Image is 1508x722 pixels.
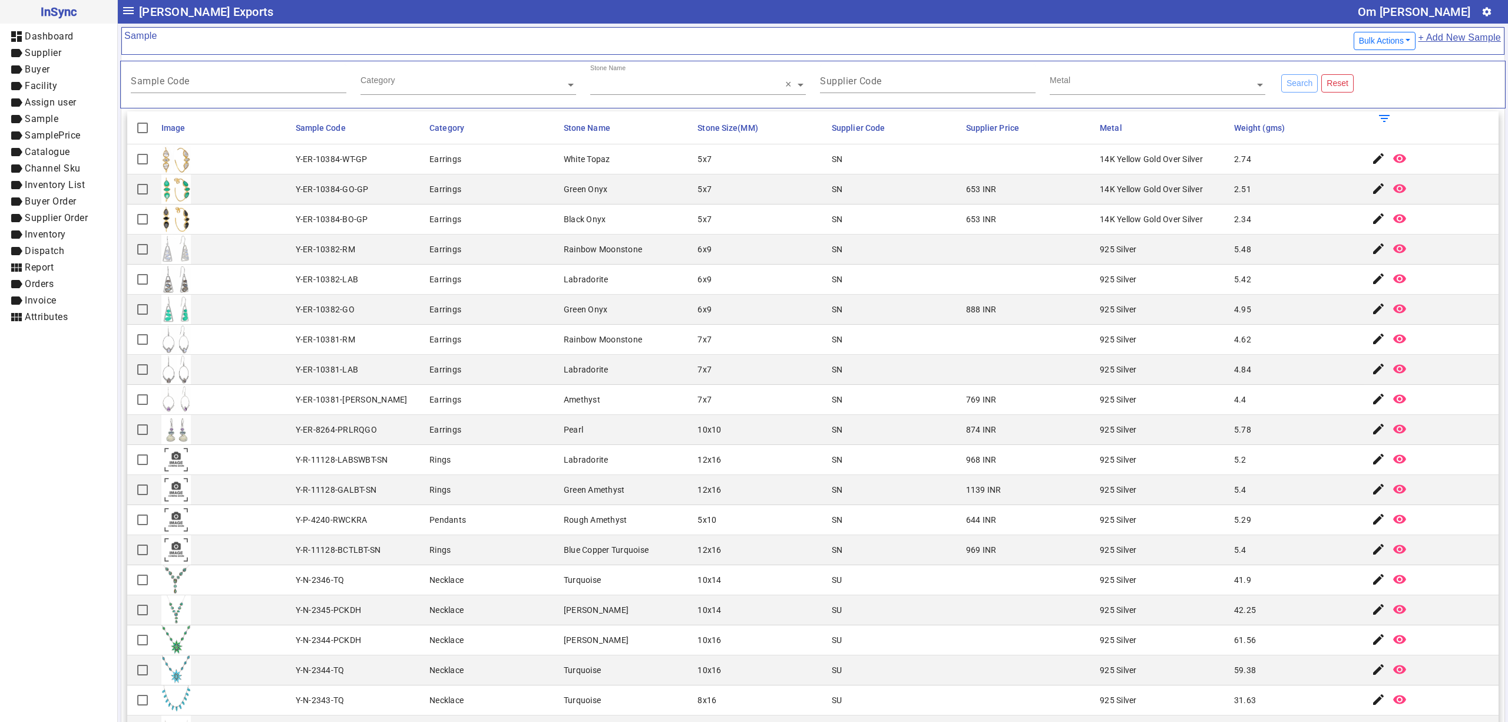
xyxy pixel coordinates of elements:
div: 59.38 [1234,664,1256,676]
span: [PERSON_NAME] Exports [139,2,273,21]
mat-icon: remove_red_eye [1393,362,1407,376]
div: Rainbow Moonstone [564,334,642,345]
span: Attributes [25,311,68,322]
div: Pearl [564,424,583,436]
div: Earrings [429,334,461,345]
span: Assign user [25,97,77,108]
div: Rough Amethyst [564,514,627,526]
div: 61.56 [1234,634,1256,646]
div: Green Amethyst [564,484,625,496]
div: Y-ER-10382-GO [296,304,355,315]
mat-icon: remove_red_eye [1393,151,1407,166]
div: 6x9 [697,273,712,285]
mat-icon: remove_red_eye [1393,422,1407,436]
mat-icon: edit [1371,572,1385,586]
mat-icon: edit [1371,452,1385,466]
img: fc650671-0767-4822-9a64-faea5dca9abc [161,415,191,444]
div: 925 Silver [1100,273,1137,285]
button: Reset [1321,74,1354,93]
div: Necklace [429,664,464,676]
div: 1139 INR [966,484,1001,496]
mat-icon: label [9,178,24,192]
div: Y-ER-8264-PRLRQGO [296,424,377,436]
div: 874 INR [966,424,997,436]
div: Rings [429,484,451,496]
img: be75fe73-d159-4263-96d8-9b723600139c [161,174,191,204]
mat-icon: edit [1371,212,1385,226]
div: Labradorite [564,273,609,285]
mat-icon: remove_red_eye [1393,662,1407,677]
mat-icon: remove_red_eye [1393,182,1407,196]
div: 2.51 [1234,183,1251,195]
div: Rings [429,454,451,466]
img: 6a568fa2-e3cf-4a61-8524-caf1fabebe15 [161,265,191,294]
mat-icon: edit [1371,272,1385,286]
img: 934b3a39-50bb-4311-a0d8-b83f8e581c08 [161,144,191,174]
img: 27bbd301-68fc-41e3-8a09-3b5920088279 [161,295,191,324]
div: 653 INR [966,183,997,195]
div: Y-N-2346-TQ [296,574,345,586]
mat-icon: edit [1371,512,1385,526]
div: 5.4 [1234,544,1246,556]
span: Report [25,262,54,273]
img: comingsoon.png [161,445,191,474]
div: 969 INR [966,544,997,556]
div: Earrings [429,183,461,195]
span: SamplePrice [25,130,81,141]
div: Pendants [429,514,466,526]
mat-icon: edit [1371,302,1385,316]
mat-icon: edit [1371,602,1385,616]
mat-icon: label [9,79,24,93]
div: 5.2 [1234,454,1246,466]
div: 6x9 [697,243,712,255]
div: SN [832,484,843,496]
div: Labradorite [564,454,609,466]
div: Amethyst [564,394,600,405]
div: 925 Silver [1100,364,1137,375]
mat-icon: remove_red_eye [1393,272,1407,286]
div: 925 Silver [1100,334,1137,345]
div: Black Onyx [564,213,606,225]
div: 925 Silver [1100,664,1137,676]
div: SN [832,213,843,225]
div: SN [832,454,843,466]
div: 5x7 [697,153,712,165]
div: 42.25 [1234,604,1256,616]
div: 925 Silver [1100,394,1137,405]
div: 925 Silver [1100,604,1137,616]
div: 2.34 [1234,213,1251,225]
div: Labradorite [564,364,609,375]
div: Y-P-4240-RWCKRA [296,514,368,526]
mat-icon: remove_red_eye [1393,512,1407,526]
mat-icon: label [9,46,24,60]
div: Necklace [429,574,464,586]
div: Necklace [429,634,464,646]
span: Sample Code [296,123,346,133]
span: Supplier Price [966,123,1019,133]
div: Y-ER-10382-RM [296,243,355,255]
div: 5x7 [697,183,712,195]
span: Inventory List [25,179,85,190]
div: SU [832,604,842,616]
div: 10x10 [697,424,721,436]
mat-icon: label [9,194,24,209]
div: 653 INR [966,213,997,225]
mat-icon: remove_red_eye [1393,572,1407,586]
div: Green Onyx [564,304,608,315]
div: 7x7 [697,334,712,345]
img: 09d9a210-98e3-4a16-895b-f9517c9dc4a7 [161,685,191,715]
mat-icon: edit [1371,632,1385,647]
div: Y-ER-10384-WT-GP [296,153,368,165]
span: Buyer [25,64,50,75]
span: Dashboard [25,31,74,42]
div: Necklace [429,604,464,616]
div: Y-ER-10382-LAB [296,273,359,285]
div: 31.63 [1234,694,1256,706]
div: 925 Silver [1100,544,1137,556]
mat-icon: label [9,228,24,242]
div: 925 Silver [1100,484,1137,496]
div: 10x16 [697,664,721,676]
div: SN [832,364,843,375]
mat-icon: remove_red_eye [1393,392,1407,406]
div: 4.62 [1234,334,1251,345]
